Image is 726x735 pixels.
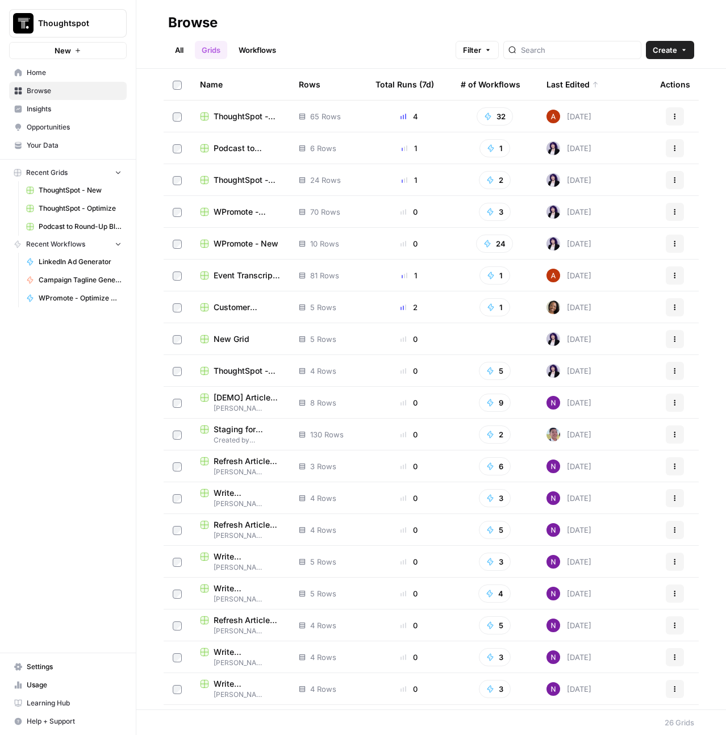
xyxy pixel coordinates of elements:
[200,365,281,377] a: ThoughtSpot - Optimize
[375,69,434,100] div: Total Runs (7d)
[200,435,281,445] span: Created by AirOps
[310,397,336,408] span: 8 Rows
[546,364,591,378] div: [DATE]
[546,555,591,569] div: [DATE]
[375,397,443,408] div: 0
[479,394,511,412] button: 9
[9,82,127,100] a: Browse
[214,365,281,377] span: ThoughtSpot - Optimize
[27,662,122,672] span: Settings
[200,392,281,414] a: [DEMO] Article Creation Grid[PERSON_NAME] Initial Testing
[310,556,336,567] span: 5 Rows
[214,270,281,281] span: Event Transcript to Blog
[479,680,511,698] button: 3
[21,271,127,289] a: Campaign Tagline Generator
[9,42,127,59] button: New
[9,118,127,136] a: Opportunities
[546,491,560,505] img: kedmmdess6i2jj5txyq6cw0yj4oc
[477,107,513,126] button: 32
[200,424,281,445] a: Staging for Knowledge BaseCreated by AirOps
[479,171,511,189] button: 2
[26,239,85,249] span: Recent Workflows
[375,556,443,567] div: 0
[9,712,127,730] button: Help + Support
[214,302,281,313] span: Customer Transcript to Case Study
[214,678,281,690] span: Write Informational Article
[546,587,591,600] div: [DATE]
[546,523,591,537] div: [DATE]
[660,69,690,100] div: Actions
[214,392,281,403] span: [DEMO] Article Creation Grid
[479,489,511,507] button: 3
[214,206,281,218] span: WPromote - Optimize
[27,104,122,114] span: Insights
[546,110,591,123] div: [DATE]
[9,676,127,694] a: Usage
[9,164,127,181] button: Recent Grids
[21,289,127,307] a: WPromote - Optimize Article
[375,524,443,536] div: 0
[479,362,511,380] button: 5
[375,492,443,504] div: 0
[200,456,281,477] a: Refresh Article Content[PERSON_NAME] Initial Testing
[200,333,281,345] a: New Grid
[546,460,591,473] div: [DATE]
[214,519,281,531] span: Refresh Article Content
[39,185,122,195] span: ThoughtSpot - New
[200,499,281,509] span: [PERSON_NAME] Initial Testing
[375,111,443,122] div: 4
[39,293,122,303] span: WPromote - Optimize Article
[13,13,34,34] img: Thoughtspot Logo
[546,619,591,632] div: [DATE]
[546,587,560,600] img: kedmmdess6i2jj5txyq6cw0yj4oc
[200,467,281,477] span: [PERSON_NAME] Initial Testing
[195,41,227,59] a: Grids
[653,44,677,56] span: Create
[38,18,107,29] span: Thoughtspot
[310,652,336,663] span: 4 Rows
[479,298,510,316] button: 1
[375,588,443,599] div: 0
[168,14,218,32] div: Browse
[200,594,281,604] span: [PERSON_NAME] Initial Testing
[479,425,511,444] button: 2
[200,238,281,249] a: WPromote - New
[479,521,511,539] button: 5
[200,562,281,573] span: [PERSON_NAME] Initial Testing
[21,253,127,271] a: LinkedIn Ad Generator
[214,615,281,626] span: Refresh Article Content
[39,275,122,285] span: Campaign Tagline Generator
[546,141,560,155] img: tzasfqpy46zz9dbmxk44r2ls5vap
[232,41,283,59] a: Workflows
[375,429,443,440] div: 0
[310,111,341,122] span: 65 Rows
[546,428,560,441] img: 99f2gcj60tl1tjps57nny4cf0tt1
[200,519,281,541] a: Refresh Article Content[PERSON_NAME] Initial Testing
[27,698,122,708] span: Learning Hub
[299,69,320,100] div: Rows
[546,523,560,537] img: kedmmdess6i2jj5txyq6cw0yj4oc
[546,650,560,664] img: kedmmdess6i2jj5txyq6cw0yj4oc
[546,460,560,473] img: kedmmdess6i2jj5txyq6cw0yj4oc
[456,41,499,59] button: Filter
[200,143,281,154] a: Podcast to Round-Up Blog
[546,173,591,187] div: [DATE]
[546,205,560,219] img: tzasfqpy46zz9dbmxk44r2ls5vap
[310,683,336,695] span: 4 Rows
[375,620,443,631] div: 0
[310,302,336,313] span: 5 Rows
[546,237,591,250] div: [DATE]
[9,9,127,37] button: Workspace: Thoughtspot
[39,257,122,267] span: LinkedIn Ad Generator
[310,461,336,472] span: 3 Rows
[546,173,560,187] img: tzasfqpy46zz9dbmxk44r2ls5vap
[26,168,68,178] span: Recent Grids
[479,457,511,475] button: 6
[375,652,443,663] div: 0
[479,203,511,221] button: 3
[310,206,340,218] span: 70 Rows
[200,403,281,414] span: [PERSON_NAME] Initial Testing
[479,616,511,634] button: 5
[214,111,281,122] span: ThoughtSpot - New
[546,141,591,155] div: [DATE]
